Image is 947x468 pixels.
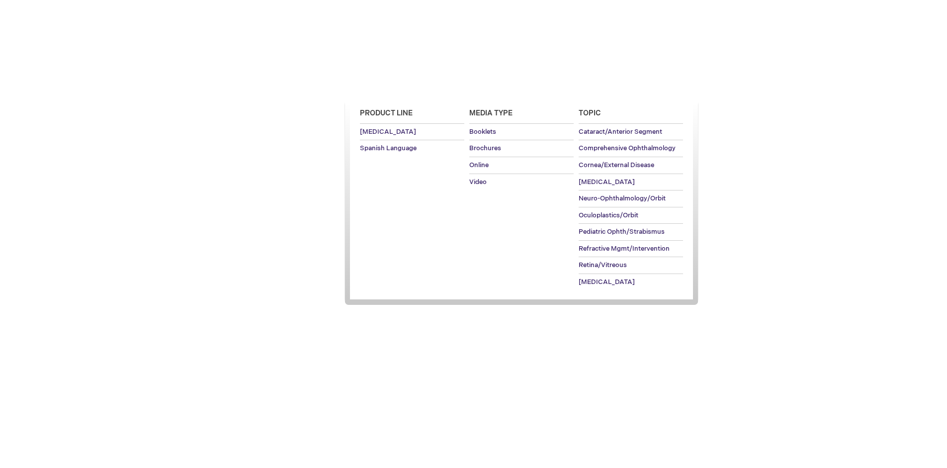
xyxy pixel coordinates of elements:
span: Oculoplastics/Orbit [579,211,638,219]
span: Product Line [360,109,413,117]
span: Video [469,178,487,186]
span: Cornea/External Disease [579,161,654,169]
span: Pediatric Ophth/Strabismus [579,228,665,236]
span: Brochures [469,144,501,152]
span: Neuro-Ophthalmology/Orbit [579,194,666,202]
span: Media Type [469,109,513,117]
span: Booklets [469,128,496,136]
span: [MEDICAL_DATA] [579,178,635,186]
span: Topic [579,109,601,117]
span: Spanish Language [360,144,417,152]
span: Cataract/Anterior Segment [579,128,662,136]
span: Refractive Mgmt/Intervention [579,245,670,253]
span: [MEDICAL_DATA] [360,128,416,136]
span: Online [469,161,489,169]
span: Comprehensive Ophthalmology [579,144,676,152]
span: Retina/Vitreous [579,261,627,269]
span: [MEDICAL_DATA] [579,278,635,286]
